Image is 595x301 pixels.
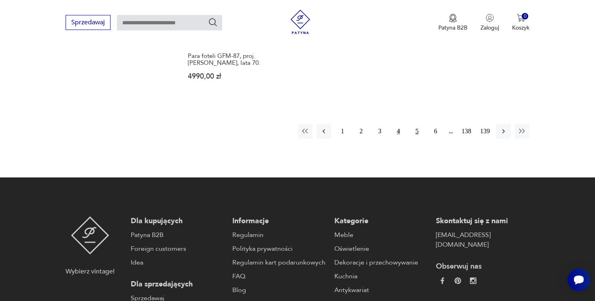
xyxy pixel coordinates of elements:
p: Koszyk [512,24,529,32]
button: 1 [335,124,350,139]
p: Dla kupujących [131,216,224,226]
a: Idea [131,258,224,267]
h3: Para foteli GFM-87, proj. [PERSON_NAME], lata 70. [188,53,290,66]
a: Kuchnia [334,271,428,281]
button: 139 [478,124,492,139]
p: Informacje [232,216,326,226]
button: 4 [391,124,406,139]
button: 0Koszyk [512,14,529,32]
img: Patyna - sklep z meblami i dekoracjami vintage [288,10,312,34]
a: Polityka prywatności [232,244,326,254]
a: Meble [334,230,428,240]
button: Sprzedawaj [66,15,110,30]
div: 0 [522,13,529,20]
iframe: Smartsupp widget button [567,269,590,291]
button: 5 [410,124,424,139]
p: Kategorie [334,216,428,226]
img: Ikonka użytkownika [486,14,494,22]
p: 4990,00 zł [188,73,290,80]
p: Zaloguj [480,24,499,32]
img: c2fd9cf7f39615d9d6839a72ae8e59e5.webp [470,278,476,284]
p: Dla sprzedających [131,280,224,289]
img: 37d27d81a828e637adc9f9cb2e3d3a8a.webp [455,278,461,284]
a: Patyna B2B [131,230,224,240]
button: Zaloguj [480,14,499,32]
button: Szukaj [208,17,218,27]
a: FAQ [232,271,326,281]
a: Regulamin [232,230,326,240]
a: Blog [232,285,326,295]
a: Sprzedawaj [66,20,110,26]
a: Ikona medaluPatyna B2B [438,14,467,32]
img: da9060093f698e4c3cedc1453eec5031.webp [439,278,446,284]
img: Ikona koszyka [517,14,525,22]
a: [EMAIL_ADDRESS][DOMAIN_NAME] [436,230,529,250]
p: Obserwuj nas [436,262,529,271]
p: Skontaktuj się z nami [436,216,529,226]
button: 6 [428,124,443,139]
button: 138 [459,124,474,139]
button: Patyna B2B [438,14,467,32]
p: Patyna B2B [438,24,467,32]
a: Antykwariat [334,285,428,295]
img: Patyna - sklep z meblami i dekoracjami vintage [71,216,109,254]
img: Ikona medalu [449,14,457,23]
button: 2 [354,124,368,139]
a: Regulamin kart podarunkowych [232,258,326,267]
a: Dekoracje i przechowywanie [334,258,428,267]
a: Foreign customers [131,244,224,254]
a: Oświetlenie [334,244,428,254]
button: 3 [372,124,387,139]
p: Wybierz vintage! [66,267,115,276]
